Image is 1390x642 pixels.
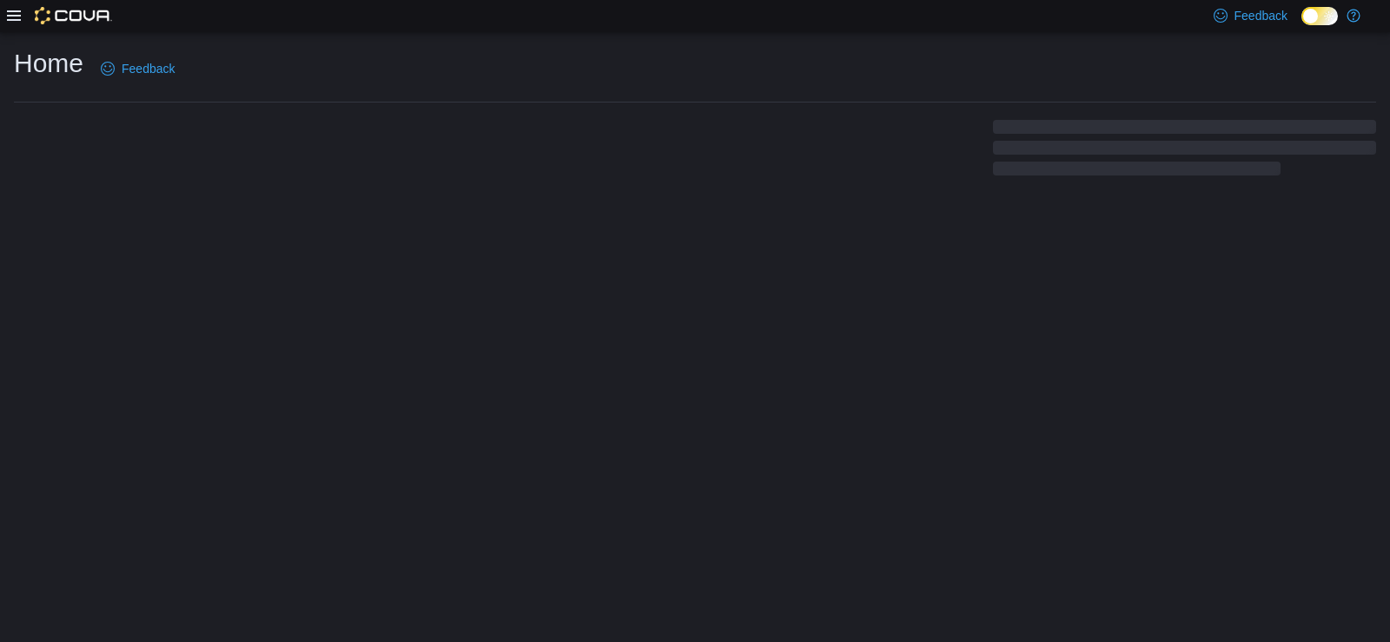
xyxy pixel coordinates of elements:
h1: Home [14,46,83,81]
span: Loading [993,123,1376,179]
input: Dark Mode [1301,7,1338,25]
span: Feedback [1234,7,1287,24]
span: Feedback [122,60,175,77]
img: Cova [35,7,112,24]
a: Feedback [94,51,182,86]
